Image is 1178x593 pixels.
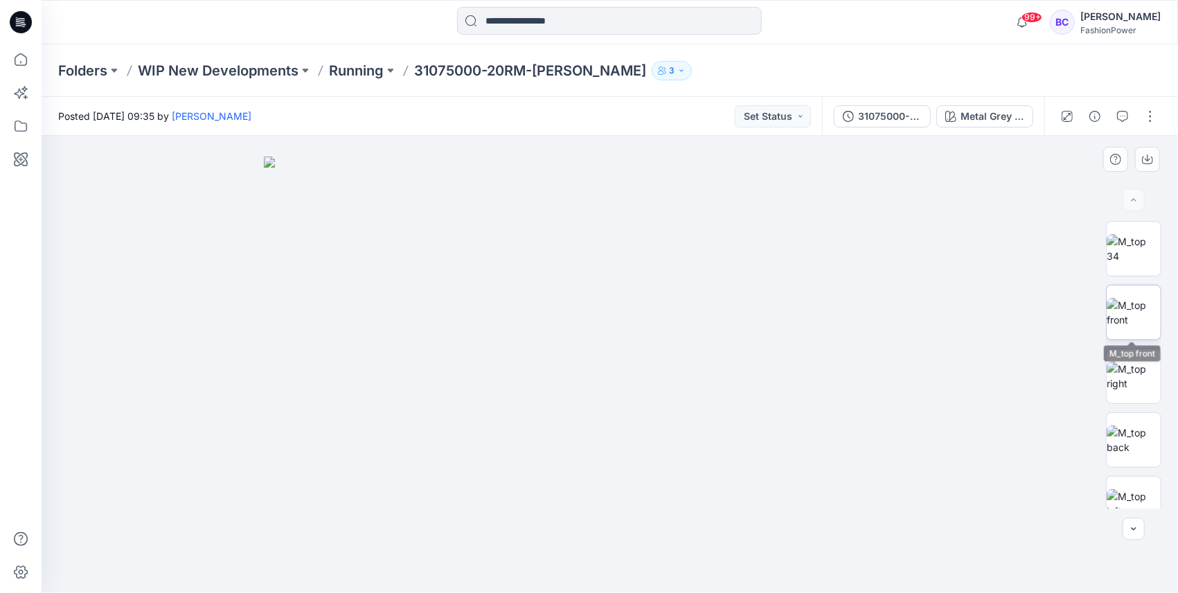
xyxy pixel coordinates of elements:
[414,61,646,80] p: 31075000-20RM-[PERSON_NAME]
[936,105,1033,127] button: Metal Grey (as swatch)
[858,109,922,124] div: 31075000-20RM-[PERSON_NAME]
[264,157,956,593] img: eyJhbGciOiJIUzI1NiIsImtpZCI6IjAiLCJzbHQiOiJzZXMiLCJ0eXAiOiJKV1QifQ.eyJkYXRhIjp7InR5cGUiOiJzdG9yYW...
[834,105,931,127] button: 31075000-20RM-[PERSON_NAME]
[961,109,1024,124] div: Metal Grey (as swatch)
[172,110,251,122] a: [PERSON_NAME]
[1080,8,1161,25] div: [PERSON_NAME]
[1107,298,1161,327] img: M_top front
[1050,10,1075,35] div: BC
[652,61,692,80] button: 3
[1107,234,1161,263] img: M_top 34
[1107,489,1161,518] img: M_top left
[329,61,384,80] a: Running
[58,109,251,123] span: Posted [DATE] 09:35 by
[1084,105,1106,127] button: Details
[1080,25,1161,35] div: FashionPower
[1107,425,1161,454] img: M_top back
[1107,362,1161,391] img: M_top right
[1021,12,1042,23] span: 99+
[138,61,298,80] a: WIP New Developments
[669,63,675,78] p: 3
[58,61,107,80] a: Folders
